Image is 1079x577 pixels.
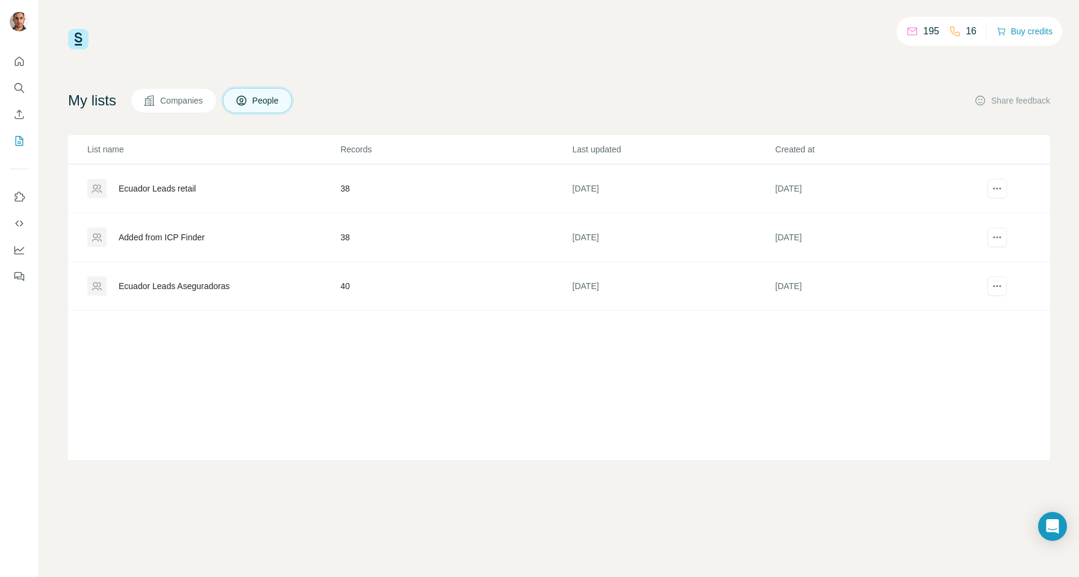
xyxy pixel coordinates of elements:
[119,182,196,195] div: Ecuador Leads retail
[340,164,571,213] td: 38
[10,213,29,234] button: Use Surfe API
[340,262,571,311] td: 40
[10,51,29,72] button: Quick start
[252,95,280,107] span: People
[573,143,774,155] p: Last updated
[776,143,977,155] p: Created at
[923,24,939,39] p: 195
[340,143,571,155] p: Records
[10,12,29,31] img: Avatar
[572,262,775,311] td: [DATE]
[987,179,1007,198] button: actions
[987,228,1007,247] button: actions
[10,77,29,99] button: Search
[775,213,978,262] td: [DATE]
[572,213,775,262] td: [DATE]
[87,143,339,155] p: List name
[68,29,89,49] img: Surfe Logo
[775,164,978,213] td: [DATE]
[160,95,204,107] span: Companies
[974,95,1050,107] button: Share feedback
[1038,512,1067,541] div: Open Intercom Messenger
[119,280,229,292] div: Ecuador Leads Aseguradoras
[997,23,1053,40] button: Buy credits
[775,262,978,311] td: [DATE]
[10,130,29,152] button: My lists
[68,91,116,110] h4: My lists
[987,276,1007,296] button: actions
[10,186,29,208] button: Use Surfe on LinkedIn
[10,239,29,261] button: Dashboard
[572,164,775,213] td: [DATE]
[119,231,205,243] div: Added from ICP Finder
[10,104,29,125] button: Enrich CSV
[966,24,977,39] p: 16
[10,266,29,287] button: Feedback
[340,213,571,262] td: 38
